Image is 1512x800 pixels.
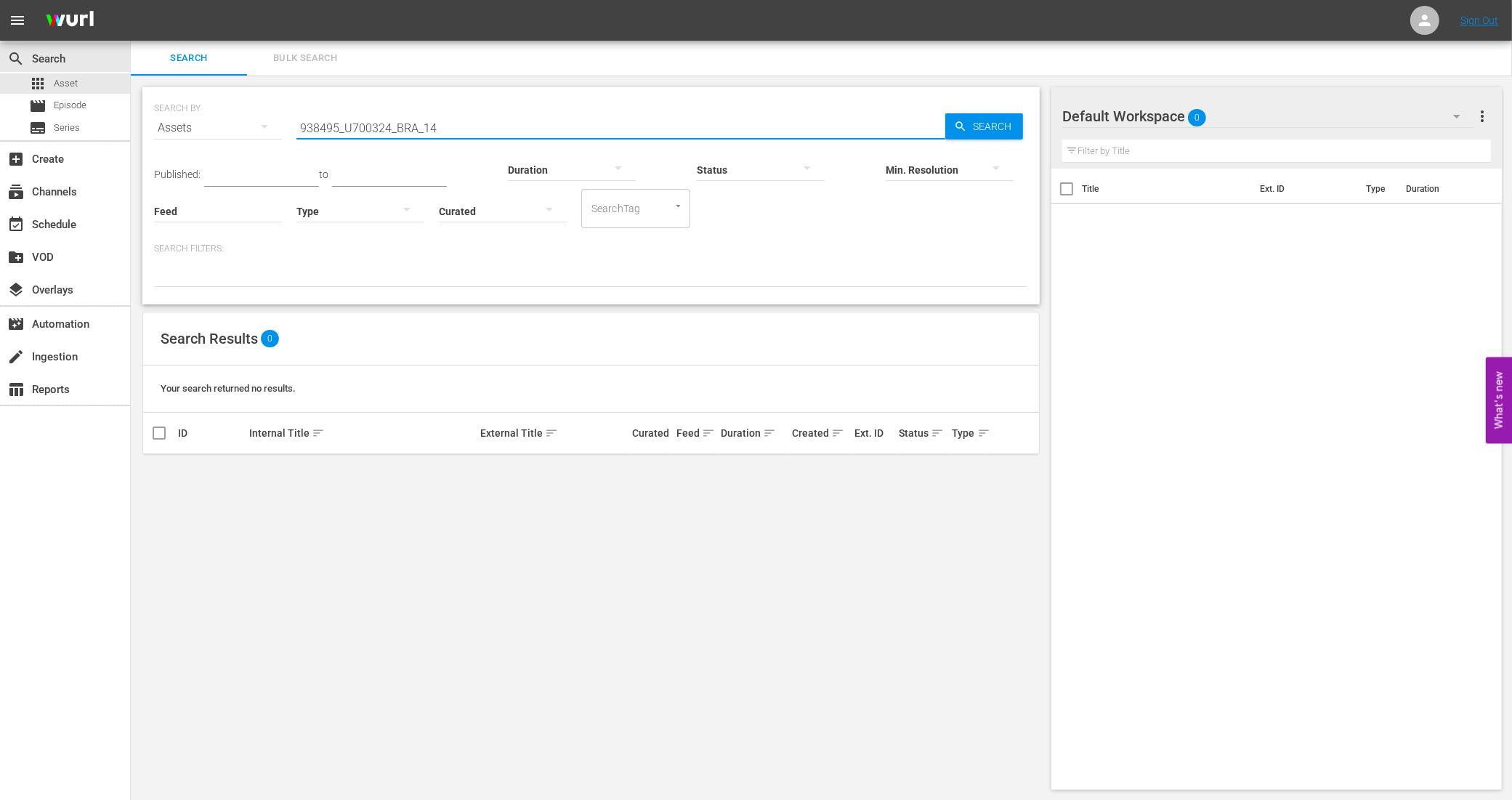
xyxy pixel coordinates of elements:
span: Channels [7,183,25,201]
span: sort [831,427,844,440]
span: Search [7,50,25,68]
button: Open [671,199,685,213]
span: Automation [7,315,25,333]
span: Published: [154,169,201,180]
p: Search Filters: [154,243,1028,255]
span: 0 [261,330,279,347]
button: more_vert [1473,99,1491,134]
div: Created [792,424,850,442]
div: Internal Title [249,424,476,442]
span: sort [931,427,944,440]
span: Search Results [161,330,258,347]
span: Create [7,150,25,168]
div: Status [899,424,947,442]
span: sort [702,427,715,440]
span: menu [9,12,26,29]
div: Curated [632,427,672,439]
span: more_vert [1473,108,1491,125]
span: Reports [7,381,25,398]
span: Series [29,119,47,137]
th: Type [1357,169,1397,209]
div: ID [178,427,245,439]
span: Asset [29,75,47,92]
div: Duration [721,424,788,442]
span: to [319,169,328,180]
span: 0 [1188,102,1206,133]
span: VOD [7,249,25,266]
div: Ext. ID [854,427,894,439]
a: Sign Out [1460,15,1498,26]
button: Open Feedback Widget [1486,357,1512,443]
span: sort [977,427,990,440]
span: Bulk Search [256,50,355,67]
span: Episode [54,98,86,113]
span: Episode [29,97,47,115]
span: Your search returned no results. [161,383,296,394]
span: Overlays [7,281,25,299]
span: Ingestion [7,348,25,365]
span: sort [312,427,325,440]
div: Feed [676,424,716,442]
img: ans4CAIJ8jUAAAAAAAAAAAAAAAAAAAAAAAAgQb4GAAAAAAAAAAAAAAAAAAAAAAAAJMjXAAAAAAAAAAAAAAAAAAAAAAAAgAT5G... [35,4,105,38]
span: Search [140,50,238,67]
div: Default Workspace [1062,96,1474,137]
th: Title [1082,169,1251,209]
span: Search [967,113,1023,140]
span: Series [54,121,80,135]
span: Schedule [7,216,25,233]
div: Assets [154,108,282,148]
th: Duration [1397,169,1484,209]
div: Type [953,424,984,442]
button: Search [945,113,1023,140]
span: sort [763,427,776,440]
th: Ext. ID [1251,169,1357,209]
span: sort [545,427,558,440]
div: External Title [480,424,627,442]
span: Asset [54,76,78,91]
